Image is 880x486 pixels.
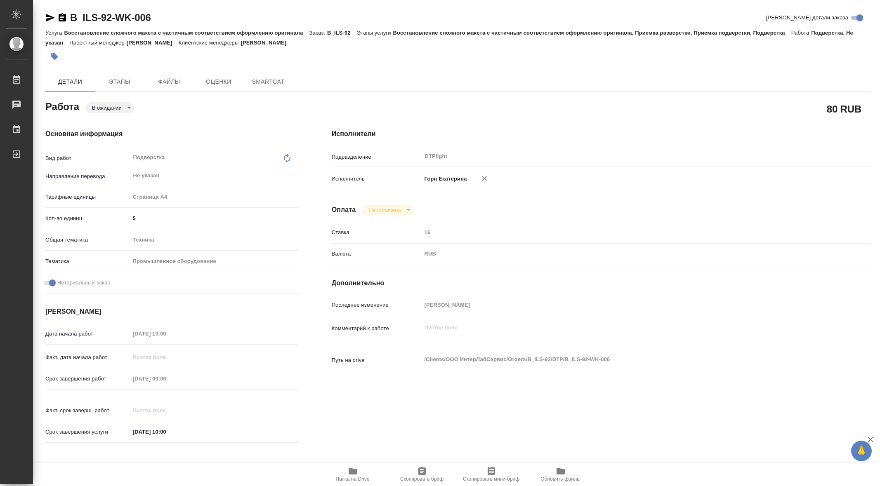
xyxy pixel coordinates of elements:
span: Обновить файлы [540,476,580,482]
span: Файлы [149,77,189,87]
input: Пустое поле [422,299,826,311]
p: Срок завершения услуги [45,428,130,436]
button: В ожидании [90,104,124,111]
span: SmartCat [248,77,288,87]
h4: Основная информация [45,129,299,139]
button: Удалить исполнителя [475,169,493,188]
p: Восстановление сложного макета с частичным соответствием оформлению оригинала, Приемка разверстки... [393,30,791,36]
p: [PERSON_NAME] [241,40,293,46]
span: 🙏 [854,442,868,460]
input: Пустое поле [130,404,202,416]
div: Промышленное оборудование [130,254,299,268]
span: [PERSON_NAME] детали заказа [766,14,848,22]
button: Скопировать ссылку для ЯМессенджера [45,13,55,23]
input: ✎ Введи что-нибудь [130,426,202,438]
p: Факт. срок заверш. работ [45,406,130,415]
span: Скопировать мини-бриф [463,476,519,482]
p: B_ILS-92 [327,30,357,36]
p: Направление перевода [45,172,130,181]
button: Скопировать ссылку [57,13,67,23]
p: Общая тематика [45,236,130,244]
p: Комментарий к работе [332,324,422,333]
div: RUB [422,247,826,261]
input: ✎ Введи что-нибудь [130,212,299,224]
button: Добавить тэг [45,47,64,66]
h4: [PERSON_NAME] [45,307,299,317]
button: 🙏 [851,441,872,461]
span: Папка на Drive [336,476,370,482]
p: Проектный менеджер [69,40,126,46]
p: Путь на drive [332,356,422,364]
input: Пустое поле [422,226,826,238]
input: Пустое поле [130,351,202,363]
p: Подразделение [332,153,422,161]
p: Кол-во единиц [45,214,130,223]
p: Тарифные единицы [45,193,130,201]
p: Валюта [332,250,422,258]
div: Техника [130,233,299,247]
h4: Дополнительно [332,278,871,288]
div: В ожидании [362,204,413,216]
p: Исполнитель [332,175,422,183]
div: Страница А4 [130,190,299,204]
input: Пустое поле [130,328,202,340]
p: Заказ: [309,30,327,36]
a: B_ILS-92-WK-006 [70,12,151,23]
button: Папка на Drive [318,463,387,486]
span: Нотариальный заказ [57,279,110,287]
h2: 80 RUB [827,102,861,116]
button: Скопировать бриф [387,463,457,486]
span: Детали [50,77,90,87]
p: Услуга [45,30,64,36]
p: Восстановление сложного макета с частичным соответствием оформлению оригинала [64,30,309,36]
p: Факт. дата начала работ [45,353,130,362]
p: Горн Екатерина [422,175,467,183]
div: В ожидании [85,102,134,113]
span: Скопировать бриф [400,476,444,482]
p: Дата начала работ [45,330,130,338]
button: Скопировать мини-бриф [457,463,526,486]
p: Работа [791,30,812,36]
p: Вид работ [45,154,130,162]
span: Оценки [199,77,238,87]
p: Срок завершения работ [45,375,130,383]
span: Этапы [100,77,139,87]
button: Не оплачена [366,207,403,214]
p: Тематика [45,257,130,265]
textarea: /Clients/ООО ИнтерЛабСервис/Orders/B_ILS-92/DTP/B_ILS-92-WK-006 [422,352,826,366]
p: Этапы услуги [357,30,393,36]
h4: Исполнители [332,129,871,139]
p: Клиентские менеджеры [179,40,241,46]
p: Ставка [332,228,422,237]
p: Последнее изменение [332,301,422,309]
button: Обновить файлы [526,463,595,486]
input: Пустое поле [130,373,202,385]
h4: Оплата [332,205,356,215]
h2: Работа [45,99,79,113]
p: [PERSON_NAME] [127,40,179,46]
